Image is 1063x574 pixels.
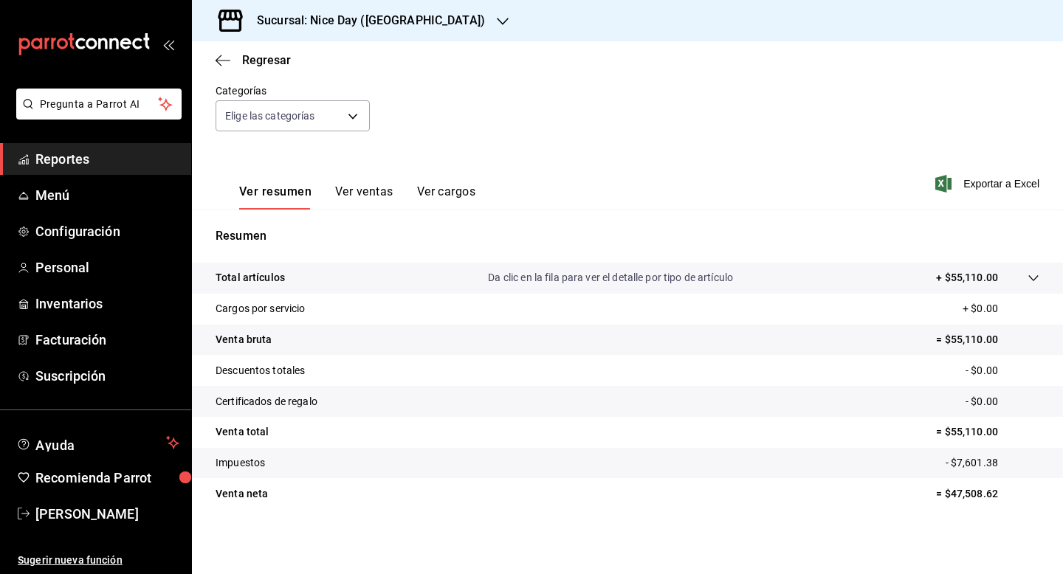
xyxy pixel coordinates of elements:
[18,553,179,568] span: Sugerir nueva función
[936,332,1039,347] p: = $55,110.00
[966,363,1039,378] p: - $0.00
[35,221,179,241] span: Configuración
[35,468,179,488] span: Recomienda Parrot
[936,424,1039,440] p: = $55,110.00
[936,270,998,286] p: + $55,110.00
[35,434,160,452] span: Ayuda
[946,455,1039,471] p: - $7,601.38
[216,332,272,347] p: Venta bruta
[417,184,476,210] button: Ver cargos
[35,366,179,386] span: Suscripción
[216,301,306,317] p: Cargos por servicio
[10,107,182,122] a: Pregunta a Parrot AI
[242,53,291,67] span: Regresar
[239,184,475,210] div: navigation tabs
[35,257,179,277] span: Personal
[35,149,179,169] span: Reportes
[938,175,1039,193] button: Exportar a Excel
[35,504,179,524] span: [PERSON_NAME]
[239,184,312,210] button: Ver resumen
[216,424,269,440] p: Venta total
[963,301,1039,317] p: + $0.00
[35,294,179,314] span: Inventarios
[335,184,393,210] button: Ver ventas
[936,486,1039,502] p: = $47,508.62
[16,89,182,120] button: Pregunta a Parrot AI
[216,363,305,378] p: Descuentos totales
[216,486,268,502] p: Venta neta
[35,330,179,350] span: Facturación
[488,270,733,286] p: Da clic en la fila para ver el detalle por tipo de artículo
[35,185,179,205] span: Menú
[216,455,265,471] p: Impuestos
[216,394,317,409] p: Certificados de regalo
[216,86,370,96] label: Categorías
[966,394,1039,409] p: - $0.00
[216,227,1039,245] p: Resumen
[40,97,159,112] span: Pregunta a Parrot AI
[245,12,485,30] h3: Sucursal: Nice Day ([GEOGRAPHIC_DATA])
[216,270,285,286] p: Total artículos
[225,108,315,123] span: Elige las categorías
[216,53,291,67] button: Regresar
[162,38,174,50] button: open_drawer_menu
